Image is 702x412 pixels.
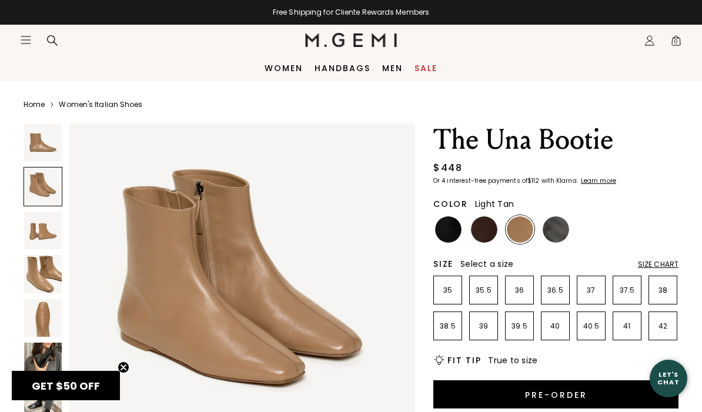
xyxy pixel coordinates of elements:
[507,216,533,243] img: Light Tan
[475,198,514,210] span: Light Tan
[433,380,678,408] button: Pre-order
[382,63,403,73] a: Men
[470,321,497,331] p: 39
[638,260,678,269] div: Size Chart
[577,321,605,331] p: 40.5
[541,321,569,331] p: 40
[506,321,533,331] p: 39.5
[305,33,397,47] img: M.Gemi
[265,63,303,73] a: Women
[118,361,129,373] button: Close teaser
[433,259,453,269] h2: Size
[506,286,533,295] p: 36
[470,286,497,295] p: 35.5
[488,354,537,366] span: True to size
[24,100,45,109] a: Home
[24,255,62,293] img: The Una Bootie
[649,321,677,331] p: 42
[613,286,641,295] p: 37.5
[541,286,569,295] p: 36.5
[670,37,682,49] span: 0
[434,286,462,295] p: 35
[434,321,462,331] p: 38.5
[433,161,462,175] div: $448
[649,286,677,295] p: 38
[433,123,678,156] h1: The Una Bootie
[613,321,641,331] p: 41
[24,124,62,162] img: The Una Bootie
[24,212,62,249] img: The Una Bootie
[527,176,539,185] klarna-placement-style-amount: $112
[650,371,687,386] div: Let's Chat
[577,286,605,295] p: 37
[581,176,616,185] klarna-placement-style-cta: Learn more
[24,343,62,380] img: The Una Bootie
[543,216,569,243] img: Gunmetal
[471,216,497,243] img: Chocolate
[12,371,120,400] div: GET $50 OFFClose teaser
[460,258,513,270] span: Select a size
[435,216,462,243] img: Black
[541,176,580,185] klarna-placement-style-body: with Klarna
[580,177,616,185] a: Learn more
[59,100,142,109] a: Women's Italian Shoes
[24,299,62,337] img: The Una Bootie
[433,176,527,185] klarna-placement-style-body: Or 4 interest-free payments of
[20,34,32,46] button: Open site menu
[414,63,437,73] a: Sale
[32,378,100,393] span: GET $50 OFF
[433,199,468,209] h2: Color
[315,63,370,73] a: Handbags
[447,356,481,365] h2: Fit Tip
